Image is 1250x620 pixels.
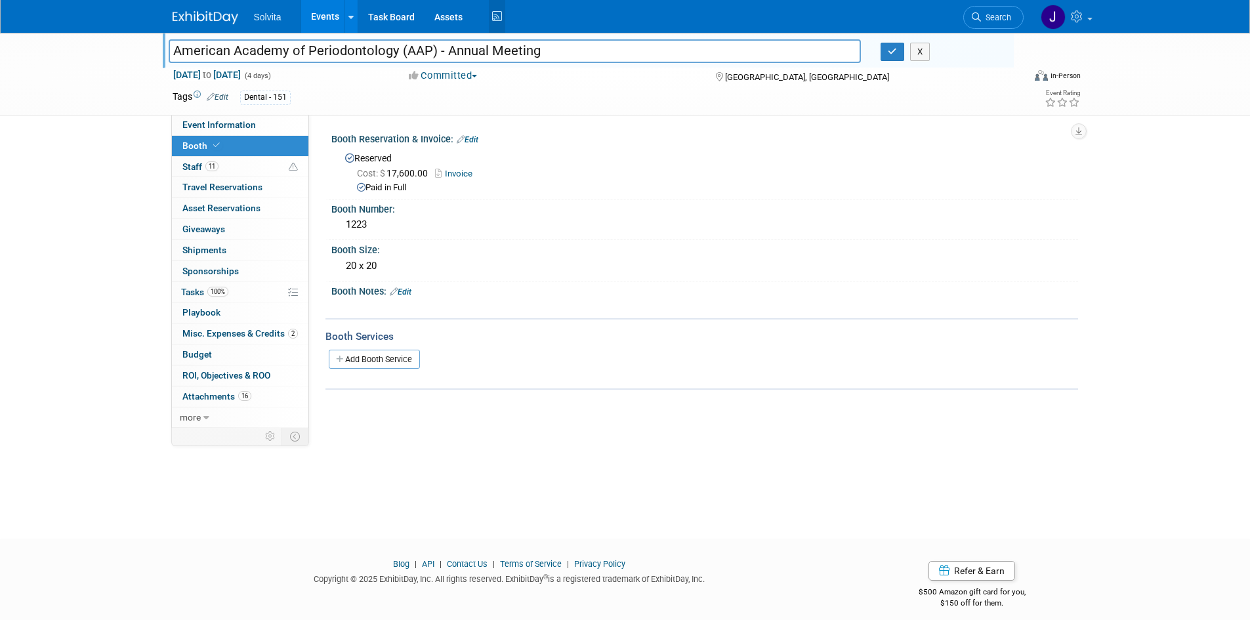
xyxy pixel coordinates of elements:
[182,370,270,381] span: ROI, Objectives & ROO
[254,12,281,22] span: Solvita
[341,256,1068,276] div: 20 x 20
[259,428,282,445] td: Personalize Event Tab Strip
[490,559,498,569] span: |
[172,261,308,281] a: Sponsorships
[172,302,308,323] a: Playbook
[341,215,1068,235] div: 1223
[1050,71,1081,81] div: In-Person
[341,148,1068,194] div: Reserved
[436,559,445,569] span: |
[172,219,308,239] a: Giveaways
[182,266,239,276] span: Sponsorships
[866,578,1078,608] div: $500 Amazon gift card for you,
[963,6,1024,29] a: Search
[182,391,251,402] span: Attachments
[172,177,308,197] a: Travel Reservations
[182,119,256,130] span: Event Information
[866,598,1078,609] div: $150 off for them.
[182,328,298,339] span: Misc. Expenses & Credits
[289,161,298,173] span: Potential Scheduling Conflict -- at least one attendee is tagged in another overlapping event.
[331,199,1078,216] div: Booth Number:
[205,161,219,171] span: 11
[173,69,241,81] span: [DATE] [DATE]
[207,93,228,102] a: Edit
[325,329,1078,344] div: Booth Services
[240,91,291,104] div: Dental - 151
[928,561,1015,581] a: Refer & Earn
[207,287,228,297] span: 100%
[393,559,409,569] a: Blog
[181,287,228,297] span: Tasks
[172,323,308,344] a: Misc. Expenses & Credits2
[172,136,308,156] a: Booth
[543,573,548,581] sup: ®
[182,140,222,151] span: Booth
[1035,70,1048,81] img: Format-Inperson.png
[182,349,212,360] span: Budget
[213,142,220,149] i: Booth reservation complete
[435,169,479,178] a: Invoice
[457,135,478,144] a: Edit
[182,307,220,318] span: Playbook
[357,168,386,178] span: Cost: $
[331,129,1078,146] div: Booth Reservation & Invoice:
[173,11,238,24] img: ExhibitDay
[238,391,251,401] span: 16
[331,281,1078,299] div: Booth Notes:
[422,559,434,569] a: API
[357,182,1068,194] div: Paid in Full
[172,240,308,260] a: Shipments
[172,282,308,302] a: Tasks100%
[725,72,889,82] span: [GEOGRAPHIC_DATA], [GEOGRAPHIC_DATA]
[910,43,930,61] button: X
[500,559,562,569] a: Terms of Service
[182,161,219,172] span: Staff
[182,245,226,255] span: Shipments
[172,115,308,135] a: Event Information
[411,559,420,569] span: |
[946,68,1081,88] div: Event Format
[281,428,308,445] td: Toggle Event Tabs
[172,157,308,177] a: Staff11
[404,69,482,83] button: Committed
[172,365,308,386] a: ROI, Objectives & ROO
[182,182,262,192] span: Travel Reservations
[180,412,201,423] span: more
[981,12,1011,22] span: Search
[172,344,308,365] a: Budget
[201,70,213,80] span: to
[243,72,271,80] span: (4 days)
[564,559,572,569] span: |
[172,198,308,218] a: Asset Reservations
[173,570,847,585] div: Copyright © 2025 ExhibitDay, Inc. All rights reserved. ExhibitDay is a registered trademark of Ex...
[331,240,1078,257] div: Booth Size:
[288,329,298,339] span: 2
[173,90,228,105] td: Tags
[172,386,308,407] a: Attachments16
[357,168,433,178] span: 17,600.00
[390,287,411,297] a: Edit
[1045,90,1080,96] div: Event Rating
[172,407,308,428] a: more
[182,203,260,213] span: Asset Reservations
[329,350,420,369] a: Add Booth Service
[182,224,225,234] span: Giveaways
[574,559,625,569] a: Privacy Policy
[447,559,488,569] a: Contact Us
[1041,5,1066,30] img: Josh Richardson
